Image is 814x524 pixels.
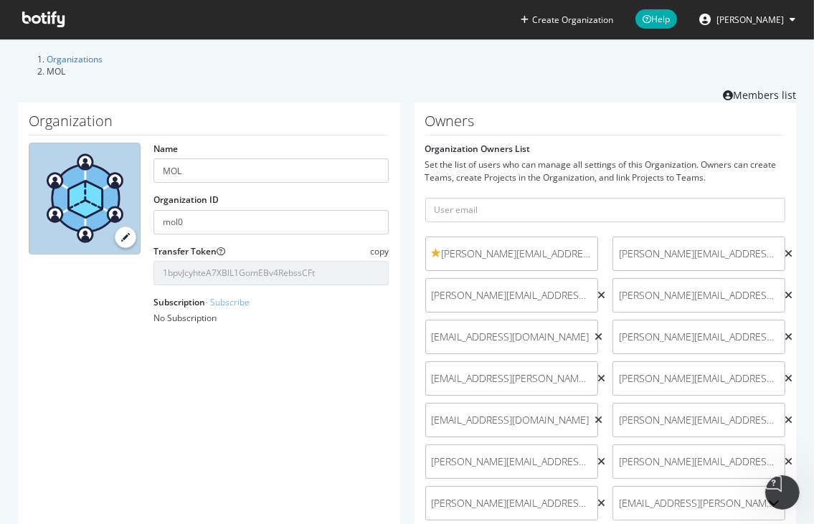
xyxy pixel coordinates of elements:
[41,16,64,39] img: Profile image for Customer Support
[716,14,784,26] span: Gianluca Mileo
[432,413,590,427] span: [EMAIL_ADDRESS][DOMAIN_NAME]
[432,496,592,510] span: [PERSON_NAME][EMAIL_ADDRESS][PERSON_NAME][DOMAIN_NAME]
[619,288,779,303] span: [PERSON_NAME][EMAIL_ADDRESS][PERSON_NAME][DOMAIN_NAME]
[153,143,178,155] label: Name
[153,194,219,206] label: Organization ID
[153,158,389,183] input: name
[47,53,103,65] a: Organizations
[22,72,34,83] button: Upload attachment
[70,28,148,50] p: The team can also help
[619,247,779,261] span: [PERSON_NAME][EMAIL_ADDRESS][DOMAIN_NAME]
[45,72,57,84] button: Emoji picker
[432,454,592,469] span: [PERSON_NAME][EMAIL_ADDRESS][DOMAIN_NAME]
[174,67,197,90] button: Send a message…
[432,288,592,303] span: [PERSON_NAME][EMAIL_ADDRESS][PERSON_NAME][DOMAIN_NAME]
[153,14,180,42] button: Home
[370,245,389,257] span: copy
[425,198,786,222] input: User email
[425,158,786,183] div: Set the list of users who can manage all settings of this Organization. Owners can create Teams, ...
[9,14,37,42] button: go back
[765,475,800,510] iframe: Intercom live chat
[432,247,592,261] span: [PERSON_NAME][EMAIL_ADDRESS][DOMAIN_NAME]
[18,53,796,77] ol: breadcrumbs
[70,6,151,28] h1: Customer Support
[68,72,80,83] button: Gif picker
[432,330,590,344] span: [EMAIL_ADDRESS][DOMAIN_NAME]
[619,413,779,427] span: [PERSON_NAME][EMAIL_ADDRESS][DOMAIN_NAME]
[425,143,531,155] label: Organization Owners List
[723,85,796,103] a: Members list
[153,296,250,308] label: Subscription
[520,13,614,27] button: Create Organization
[619,371,779,386] span: [PERSON_NAME][EMAIL_ADDRESS][PERSON_NAME][DOMAIN_NAME]
[91,72,103,83] button: Start recording
[153,312,389,324] div: No Subscription
[688,8,807,31] button: [PERSON_NAME]
[153,245,217,257] label: Transfer Token
[432,371,592,386] span: [EMAIL_ADDRESS][PERSON_NAME][DOMAIN_NAME]
[635,9,677,29] span: Help
[29,113,389,135] h1: Organization
[180,14,206,40] div: Close
[47,65,65,77] span: MOL
[619,330,779,344] span: [PERSON_NAME][EMAIL_ADDRESS][PERSON_NAME][DOMAIN_NAME]
[619,454,779,469] span: [PERSON_NAME][EMAIL_ADDRESS][DOMAIN_NAME]
[619,496,779,510] span: [EMAIL_ADDRESS][PERSON_NAME][DOMAIN_NAME]
[205,296,250,308] a: - Subscribe
[153,210,389,234] input: Organization ID
[425,113,786,135] h1: Owners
